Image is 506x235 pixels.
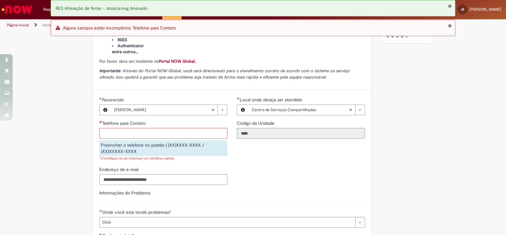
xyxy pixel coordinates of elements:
img: ServiceNow [1,3,33,16]
abbr: Limpar campo Local onde deseja ser atendido [346,105,355,115]
span: entre outros... [112,49,138,54]
span: Onde você está tendo problemas? [102,209,172,215]
button: Fechar Notificação [448,23,452,28]
input: Telefone para Contato [99,128,227,139]
a: [PERSON_NAME]Limpar campo Favorecido [111,105,227,115]
label: Informações do Problema [99,190,150,196]
a: Página inicial [7,22,29,28]
span: BEES [118,37,127,42]
span: Favorecido, Jessica De Castro Sousa [102,97,125,103]
span: : Através do Portal NOW Global, você será direcionado para o atendimento correto de acordo com o ... [99,68,349,80]
button: Local onde deseja ser atendido, Visualizar este registro Centro de Serviços Compartilhados [237,105,249,115]
span: Obrigatório Preenchido [237,97,240,100]
span: Necessários - Local onde deseja ser atendido [240,97,303,103]
span: [PERSON_NAME] [469,7,501,12]
span: JS [461,7,464,11]
label: Somente leitura - Código da Unidade [237,120,276,126]
span: Endereço de e-mail [99,167,140,172]
input: Endereço de e-mail [99,174,227,185]
span: Requisições [43,6,65,13]
div: *Certifique-se de informar um telefone válido [99,156,227,162]
button: Favorecido, Visualizar este registro Jessica De Castro Sousa [100,105,111,115]
div: Preencher o telefone no padrão | (XX)XXXX-XXXX / (XX)XXXXX-XXXX [99,140,227,156]
button: Fechar Notificação [448,3,452,9]
span: Por favor, abra um incidente no [99,59,196,64]
a: Incidentes Service Now [42,22,84,28]
a: Portal NOW Global. [159,59,196,64]
abbr: Limpar campo Favorecido [208,105,218,115]
span: Centro de Serviços Compartilhados [252,105,349,115]
input: Código da Unidade [237,128,365,139]
span: Alguns campos estão incompletos: Telefone para Contato [63,25,176,31]
span: Obrigatório Preenchido [99,97,102,100]
strong: Importante [99,68,120,73]
a: Centro de Serviços CompartilhadosLimpar campo Local onde deseja ser atendido [249,105,365,115]
span: Telefone para Contato [102,120,147,126]
span: [PERSON_NAME] [114,105,211,115]
span: RES Alteração de férias - Jéssica.msg Anexado [56,5,147,11]
span: Obrigatório Preenchido [99,210,102,212]
span: Necessários [99,121,102,123]
span: Click [102,217,352,227]
ul: Trilhas de página [5,19,333,31]
span: Authenticator [118,43,144,48]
